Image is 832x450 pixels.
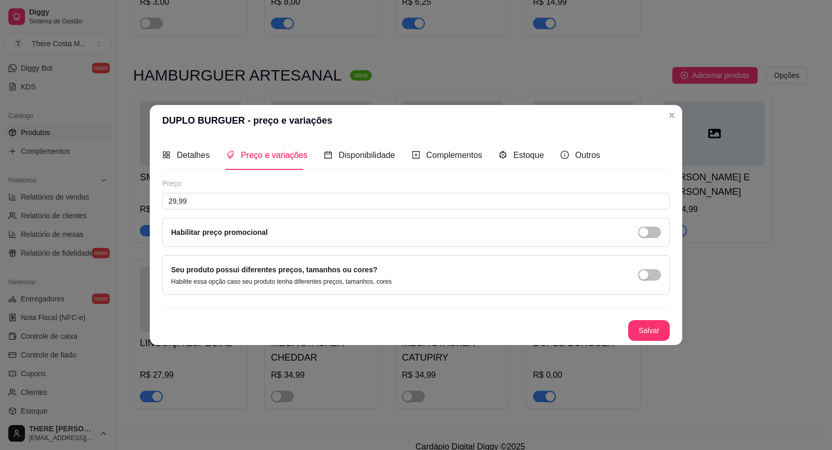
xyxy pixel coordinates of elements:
span: Preço e variações [241,151,307,160]
span: Disponibilidade [339,151,395,160]
button: Salvar [628,320,670,341]
span: Estoque [513,151,544,160]
span: plus-square [412,151,420,159]
span: appstore [162,151,171,159]
header: DUPLO BURGUER - preço e variações [150,105,682,136]
span: Outros [575,151,600,160]
span: Complementos [426,151,483,160]
span: info-circle [561,151,569,159]
p: Habilite essa opção caso seu produto tenha diferentes preços, tamanhos, cores [171,277,392,286]
label: Habilitar preço promocional [171,228,268,236]
span: Detalhes [177,151,210,160]
button: Close [664,107,680,124]
input: Ex.: R$12,99 [162,193,670,209]
span: calendar [324,151,332,159]
span: tags [226,151,235,159]
div: Preço [162,178,670,189]
label: Seu produto possui diferentes preços, tamanhos ou cores? [171,266,378,274]
span: code-sandbox [499,151,507,159]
